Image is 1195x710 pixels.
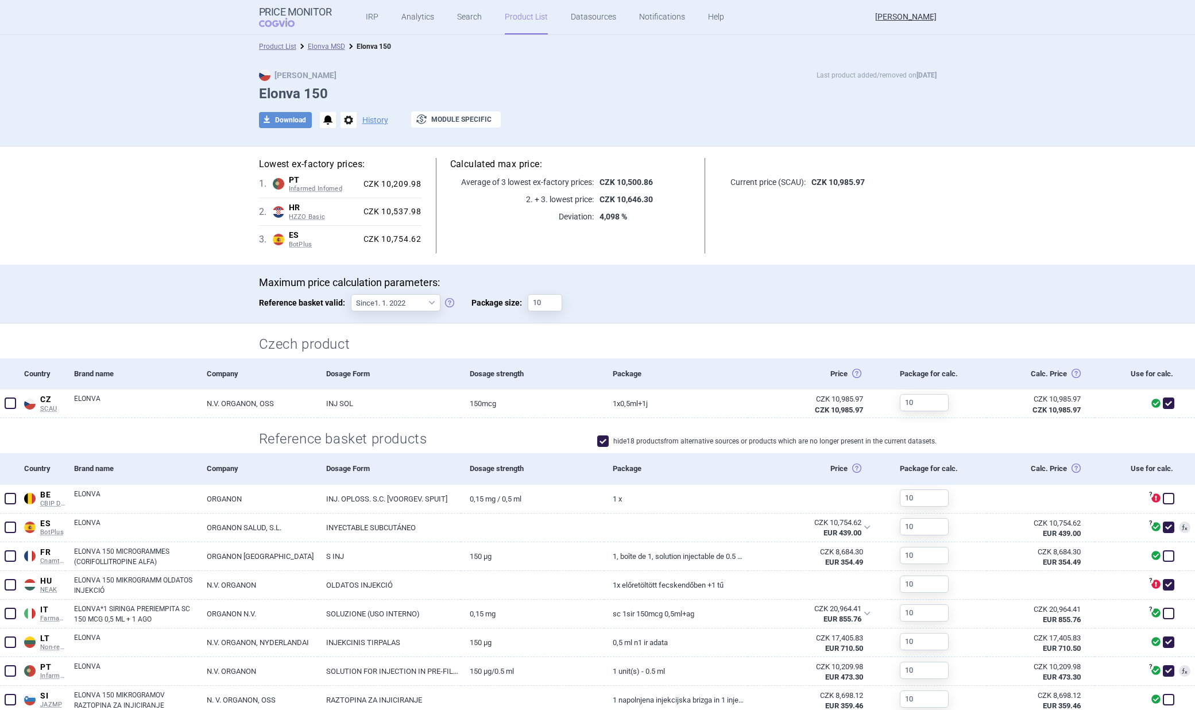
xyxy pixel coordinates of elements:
[756,604,861,624] abbr: SP-CAU-010 Itálie nehrazené LP
[1147,606,1154,613] span: ?
[40,500,65,508] span: CBIP DCI
[296,41,345,52] li: Elonva MSD
[995,633,1081,643] div: CZK 17,405.83
[756,604,861,614] div: CZK 20,964.41
[900,576,949,593] input: 10
[461,453,605,484] div: Dosage strength
[351,294,440,311] select: Reference basket valid:
[198,657,318,685] a: N.V. ORGANON
[411,111,501,128] button: Module specific
[604,600,748,628] a: SC 1SIR 150MCG 0,5ML+AG
[461,542,605,570] a: 150 µg
[24,398,36,410] img: Czech Republic
[900,690,949,708] input: 10
[604,542,748,570] a: 1, BOÎTE DE 1, SOLUTION INJECTABLE DE 0.5 ML EN SERINGUE PRÉREMPLIE + AIGUILLE
[1032,406,1081,414] strong: CZK 10,985.97
[318,542,461,570] a: S INJ
[318,514,461,542] a: INYECTABLE SUBCUTÁNEO
[289,203,359,213] span: HR
[1147,663,1154,670] span: ?
[259,18,311,27] span: COGVIO
[604,389,748,418] a: 1X0,5ML+1J
[461,600,605,628] a: 0,15 MG
[21,453,65,484] div: Country
[40,557,65,565] span: Cnamts CIP
[40,576,65,586] span: HU
[24,636,36,648] img: Lithuania
[450,211,594,222] p: Deviation:
[259,233,273,246] span: 3 .
[198,358,318,389] div: Company
[40,701,65,709] span: JAZMP
[362,116,388,124] button: History
[604,453,748,484] div: Package
[40,519,65,529] span: ES
[756,394,863,404] div: CZK 10,985.97
[259,70,270,81] img: CZ
[604,571,748,599] a: 1x előretöltött fecskendőben +1 tű
[756,547,863,568] abbr: SP-CAU-010 Francie
[815,406,863,414] strong: CZK 10,985.97
[471,294,528,311] span: Package size:
[40,662,65,673] span: PT
[756,518,861,538] abbr: SP-CAU-010 Španělsko
[987,389,1095,419] a: CZK 10,985.97CZK 10,985.97
[1043,673,1081,681] strong: EUR 473.30
[21,689,65,709] a: SISIJAZMP
[40,395,65,405] span: CZ
[987,628,1095,658] a: CZK 17,405.83EUR 710.50
[1043,615,1081,624] strong: EUR 855.76
[259,86,937,102] h1: Elonva 150
[891,358,987,389] div: Package for calc.
[24,579,36,591] img: Hungary
[823,615,861,623] strong: EUR 855.76
[756,633,863,643] div: CZK 17,405.83
[21,358,65,389] div: Country
[900,633,949,650] input: 10
[198,389,318,418] a: N.V. ORGANON, OSS
[198,571,318,599] a: N.V. ORGANON
[21,545,65,565] a: FRFRCnamts CIP
[1095,453,1179,484] div: Use for calc.
[900,489,949,507] input: 10
[259,112,312,128] button: Download
[40,672,65,680] span: Infarmed Infomed
[597,435,937,447] label: hide 18 products from alternative sources or products which are no longer present in the current ...
[461,358,605,389] div: Dosage strength
[289,230,359,241] span: ES
[825,644,863,653] strong: EUR 710.50
[916,71,937,79] strong: [DATE]
[987,453,1095,484] div: Calc. Price
[40,528,65,537] span: BotPlus
[450,194,594,205] p: 2. + 3. lowest price:
[600,177,653,187] strong: CZK 10,500.86
[24,493,36,504] img: Belgium
[198,453,318,484] div: Company
[825,701,863,710] strong: EUR 359.46
[273,234,284,245] img: Spain
[289,175,359,186] span: PT
[318,628,461,657] a: INJEKCINIS TIRPALAS
[289,185,359,193] span: Infarmed Infomed
[987,657,1095,687] a: CZK 10,209.98EUR 473.30
[198,542,318,570] a: ORGANON [GEOGRAPHIC_DATA]
[40,643,65,651] span: Non-reimb. list
[900,604,949,622] input: 10
[987,514,1095,543] a: CZK 10,754.62EUR 439.00
[359,207,421,217] div: CZK 10,537.98
[318,358,461,389] div: Dosage Form
[1147,577,1154,584] span: ?
[259,41,296,52] li: Product List
[748,453,891,484] div: Price
[748,514,877,542] div: CZK 10,754.62EUR 439.00
[811,177,865,187] strong: CZK 10,985.97
[289,213,359,221] span: HZZO Basic
[74,393,198,414] a: ELONVA
[987,542,1095,572] a: CZK 8,684.30EUR 354.49
[21,660,65,680] a: PTPTInfarmed Infomed
[259,6,332,18] strong: Price Monitor
[318,485,461,513] a: INJ. OPLOSS. S.C. [VOORGEV. SPUIT]
[318,600,461,628] a: SOLUZIONE (USO INTERNO)
[604,358,748,389] div: Package
[21,392,65,412] a: CZCZSCAU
